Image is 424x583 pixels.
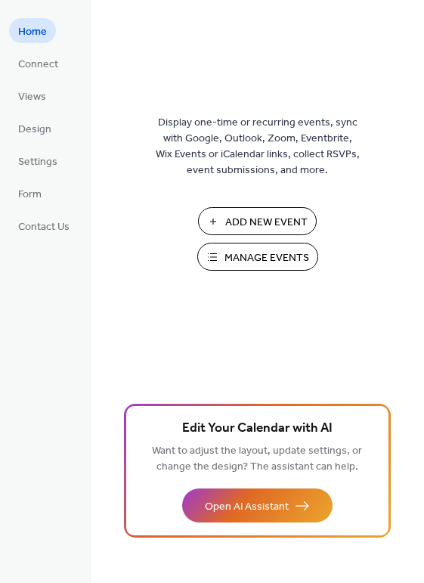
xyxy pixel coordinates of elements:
span: Home [18,24,47,40]
a: Form [9,181,51,206]
button: Add New Event [198,207,317,235]
a: Settings [9,148,67,173]
button: Open AI Assistant [182,488,333,523]
span: Open AI Assistant [205,499,289,515]
a: Contact Us [9,213,79,238]
span: Design [18,122,51,138]
button: Manage Events [197,243,318,271]
span: Views [18,89,46,105]
a: Design [9,116,60,141]
span: Settings [18,154,57,170]
span: Manage Events [224,250,309,266]
span: Connect [18,57,58,73]
span: Add New Event [225,215,308,231]
a: Home [9,18,56,43]
span: Form [18,187,42,203]
span: Want to adjust the layout, update settings, or change the design? The assistant can help. [152,441,362,477]
span: Contact Us [18,219,70,235]
a: Views [9,83,55,108]
a: Connect [9,51,67,76]
span: Edit Your Calendar with AI [182,418,333,439]
span: Display one-time or recurring events, sync with Google, Outlook, Zoom, Eventbrite, Wix Events or ... [156,115,360,178]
